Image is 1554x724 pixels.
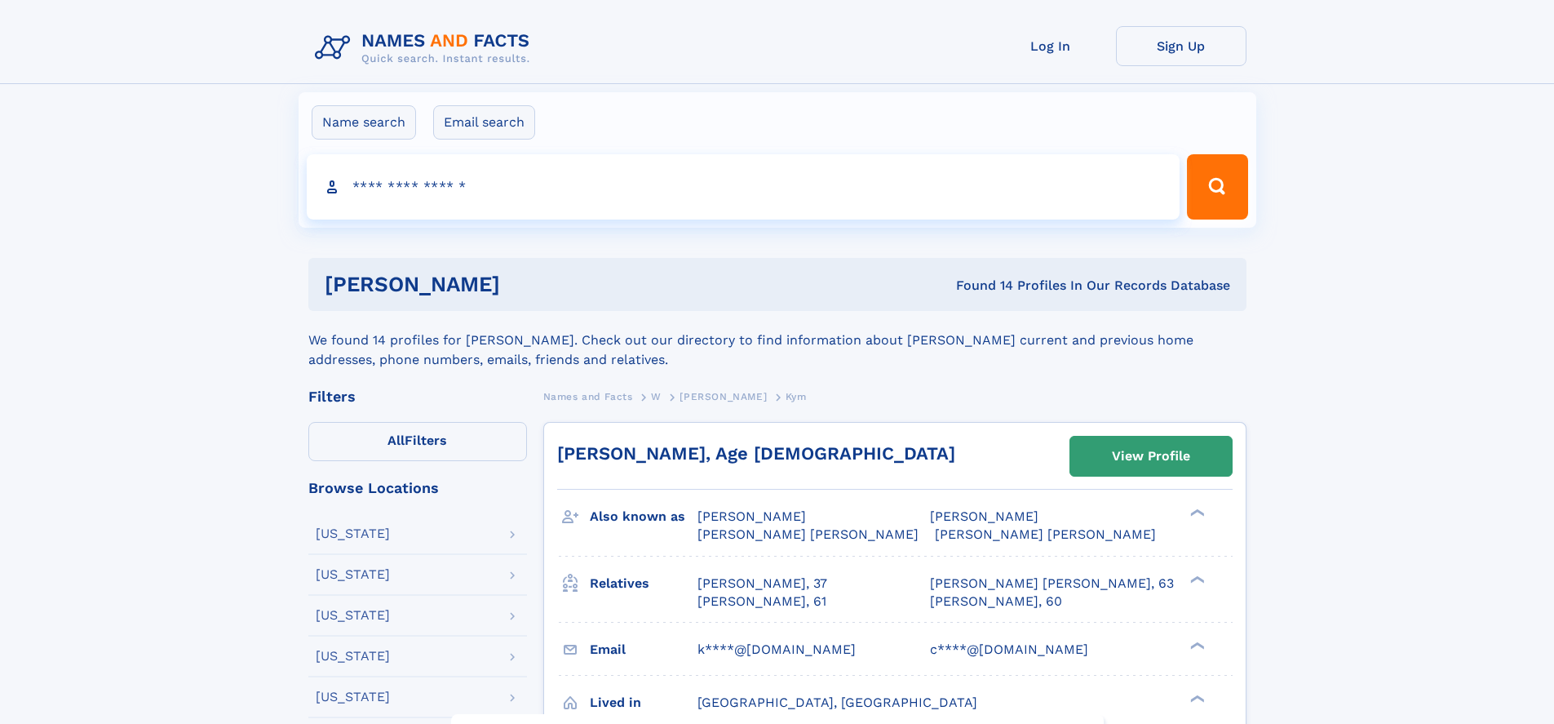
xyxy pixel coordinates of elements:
a: [PERSON_NAME] [PERSON_NAME], 63 [930,575,1174,593]
a: Sign Up [1116,26,1246,66]
a: W [651,386,662,406]
div: [US_STATE] [316,650,390,663]
span: [GEOGRAPHIC_DATA], [GEOGRAPHIC_DATA] [697,695,977,710]
div: ❯ [1186,693,1206,704]
input: search input [307,154,1180,220]
div: Filters [308,389,527,404]
a: [PERSON_NAME], 60 [930,593,1062,611]
span: [PERSON_NAME] [697,509,806,524]
a: [PERSON_NAME], 37 [697,575,827,593]
img: Logo Names and Facts [308,26,543,70]
span: [PERSON_NAME] [PERSON_NAME] [697,526,919,542]
a: [PERSON_NAME], 61 [697,593,826,611]
h3: Also known as [590,503,697,531]
div: ❯ [1186,640,1206,651]
a: View Profile [1070,437,1232,476]
h3: Email [590,636,697,664]
span: Kym [786,391,807,402]
a: [PERSON_NAME], Age [DEMOGRAPHIC_DATA] [557,443,955,464]
label: Email search [433,105,535,140]
h1: [PERSON_NAME] [325,274,728,295]
div: [US_STATE] [316,568,390,581]
div: Found 14 Profiles In Our Records Database [728,277,1230,295]
a: Log In [985,26,1116,66]
button: Search Button [1187,154,1247,220]
span: [PERSON_NAME] [930,509,1038,524]
label: Name search [312,105,416,140]
div: [US_STATE] [316,691,390,704]
h3: Relatives [590,570,697,597]
span: [PERSON_NAME] [PERSON_NAME] [935,526,1156,542]
div: Browse Locations [308,481,527,495]
div: ❯ [1186,508,1206,518]
div: We found 14 profiles for [PERSON_NAME]. Check out our directory to find information about [PERSON... [308,311,1246,370]
h3: Lived in [590,689,697,717]
a: Names and Facts [543,386,633,406]
div: View Profile [1112,438,1190,475]
a: [PERSON_NAME] [680,386,767,406]
div: [US_STATE] [316,609,390,622]
span: All [387,433,405,448]
label: Filters [308,422,527,461]
span: [PERSON_NAME] [680,391,767,402]
div: ❯ [1186,574,1206,584]
span: W [651,391,662,402]
div: [US_STATE] [316,527,390,540]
